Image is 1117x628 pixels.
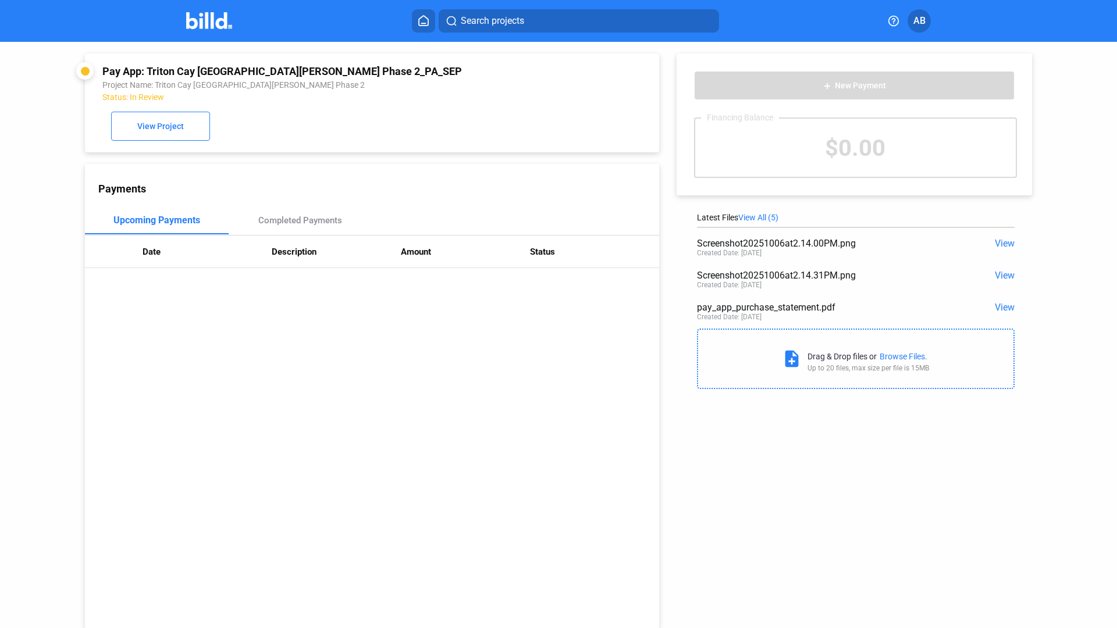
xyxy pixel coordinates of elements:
[701,113,779,122] div: Financing Balance
[807,352,877,361] div: Drag & Drop files or
[697,249,762,257] div: Created Date: [DATE]
[113,215,200,226] div: Upcoming Payments
[102,80,533,90] div: Project Name: Triton Cay [GEOGRAPHIC_DATA][PERSON_NAME] Phase 2
[782,349,802,369] mat-icon: note_add
[995,302,1015,313] span: View
[102,65,533,77] div: Pay App: Triton Cay [GEOGRAPHIC_DATA][PERSON_NAME] Phase 2_PA_SEP
[143,235,272,268] th: Date
[995,238,1015,249] span: View
[913,14,926,28] span: AB
[530,235,659,268] th: Status
[697,281,762,289] div: Created Date: [DATE]
[695,119,1016,177] div: $0.00
[835,81,886,91] span: New Payment
[697,313,762,321] div: Created Date: [DATE]
[102,92,533,102] div: Status: In Review
[186,12,232,29] img: Billd Company Logo
[439,9,719,33] button: Search projects
[461,14,524,28] span: Search projects
[738,213,778,222] span: View All (5)
[137,122,184,131] span: View Project
[697,238,951,249] div: Screenshot20251006at2.14.00PM.png
[807,364,929,372] div: Up to 20 files, max size per file is 15MB
[880,352,927,361] div: Browse Files.
[98,183,659,195] div: Payments
[272,235,401,268] th: Description
[694,71,1015,100] button: New Payment
[111,112,210,141] button: View Project
[401,235,530,268] th: Amount
[697,213,1015,222] div: Latest Files
[697,302,951,313] div: pay_app_purchase_statement.pdf
[908,9,931,33] button: AB
[697,270,951,281] div: Screenshot20251006at2.14.31PM.png
[823,81,832,91] mat-icon: add
[258,215,342,226] div: Completed Payments
[995,270,1015,281] span: View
